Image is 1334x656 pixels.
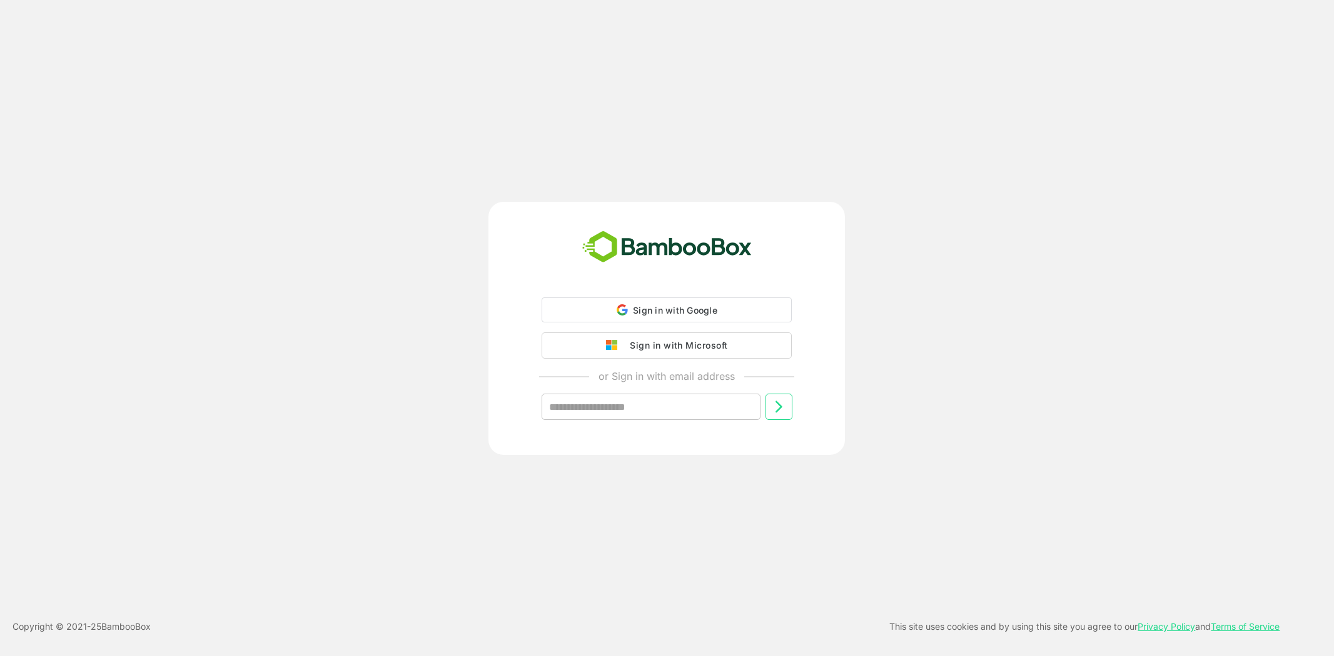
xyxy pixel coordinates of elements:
[624,337,727,354] div: Sign in with Microsoft
[1211,621,1280,632] a: Terms of Service
[542,297,792,322] div: Sign in with Google
[575,227,759,268] img: bamboobox
[606,340,624,351] img: google
[889,619,1280,634] p: This site uses cookies and by using this site you agree to our and
[633,305,717,316] span: Sign in with Google
[1138,621,1195,632] a: Privacy Policy
[599,369,735,384] p: or Sign in with email address
[542,332,792,359] button: Sign in with Microsoft
[13,619,151,634] p: Copyright © 2021- 25 BambooBox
